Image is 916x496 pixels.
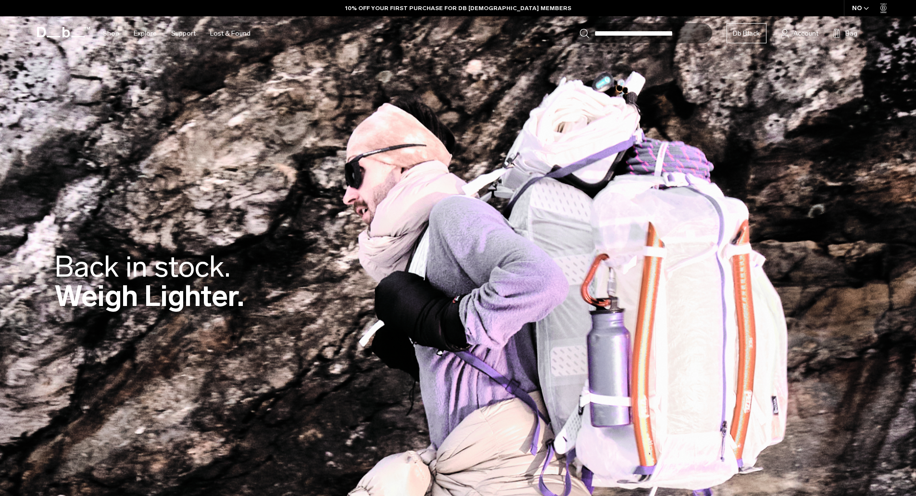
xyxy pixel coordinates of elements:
a: Support [171,16,196,51]
a: Shop [103,16,119,51]
span: Back in stock. [54,249,230,284]
a: 10% OFF YOUR FIRST PURCHASE FOR DB [DEMOGRAPHIC_DATA] MEMBERS [345,4,571,13]
a: Explore [134,16,157,51]
a: Account [781,27,818,39]
h2: Weigh Lighter. [54,252,244,311]
span: Account [793,28,818,38]
a: Lost & Found [210,16,251,51]
nav: Main Navigation [96,16,258,51]
button: Bag [833,27,857,39]
a: Db Black [727,23,766,43]
span: Bag [845,28,857,38]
